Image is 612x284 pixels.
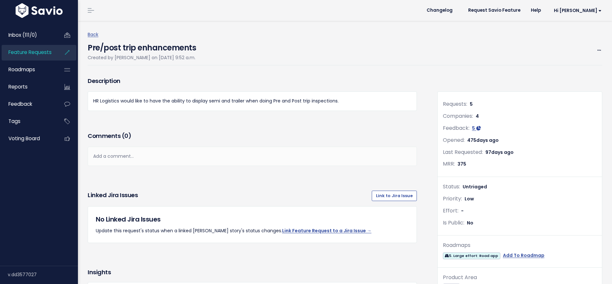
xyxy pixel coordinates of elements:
[443,251,500,260] a: 5. Large effort: Road app
[443,207,458,214] span: Effort:
[472,125,475,131] span: 5
[2,114,54,129] a: Tags
[443,241,597,250] div: Roadmaps
[88,76,417,86] h3: Description
[443,195,462,202] span: Priority:
[2,45,54,60] a: Feature Requests
[465,196,474,202] span: Low
[2,131,54,146] a: Voting Board
[8,118,20,125] span: Tags
[443,219,464,226] span: Is Public:
[526,6,546,15] a: Help
[96,227,409,235] p: Update this request's status when a linked [PERSON_NAME] story's status changes.
[88,54,195,61] span: Created by [PERSON_NAME] on [DATE] 9:52 a.m.
[443,160,455,168] span: MRR:
[443,112,473,120] span: Companies:
[2,79,54,94] a: Reports
[2,62,54,77] a: Roadmaps
[14,3,64,18] img: logo-white.9d6f32f41409.svg
[503,251,544,260] a: Add To Roadmap
[443,124,469,132] span: Feedback:
[485,149,514,156] span: 97
[2,97,54,112] a: Feedback
[443,273,597,282] div: Product Area
[88,31,98,38] a: Back
[443,136,465,144] span: Opened:
[457,161,466,167] span: 375
[491,149,514,156] span: days ago
[467,220,473,226] span: No
[461,208,464,214] span: -
[463,183,487,190] span: Untriaged
[8,32,37,38] span: Inbox (111/0)
[476,137,499,143] span: days ago
[476,113,479,119] span: 4
[427,8,453,13] span: Changelog
[88,191,138,201] h3: Linked Jira issues
[554,8,602,13] span: Hi [PERSON_NAME]
[88,131,417,141] h3: Comments ( )
[8,66,35,73] span: Roadmaps
[93,97,411,105] p: HR Logistics would like to have the ability to display semi and trailer when doing Pre and Post t...
[463,6,526,15] a: Request Savio Feature
[282,227,371,234] a: Link Feature Request to a Jira Issue →
[88,268,111,277] h3: Insights
[2,28,54,43] a: Inbox (111/0)
[88,39,196,54] h4: Pre/post trip enhancements
[124,132,128,140] span: 0
[8,266,78,283] div: v.dd3577027
[472,125,481,131] a: 5
[8,135,40,142] span: Voting Board
[546,6,607,16] a: Hi [PERSON_NAME]
[88,147,417,166] div: Add a comment...
[372,191,417,201] a: Link to Jira Issue
[443,148,483,156] span: Last Requested:
[443,100,467,108] span: Requests:
[467,137,499,143] span: 475
[470,101,473,107] span: 5
[8,49,52,56] span: Feature Requests
[8,101,32,107] span: Feedback
[96,214,409,224] h5: No Linked Jira Issues
[443,183,460,190] span: Status:
[443,252,500,259] span: 5. Large effort: Road app
[8,83,28,90] span: Reports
